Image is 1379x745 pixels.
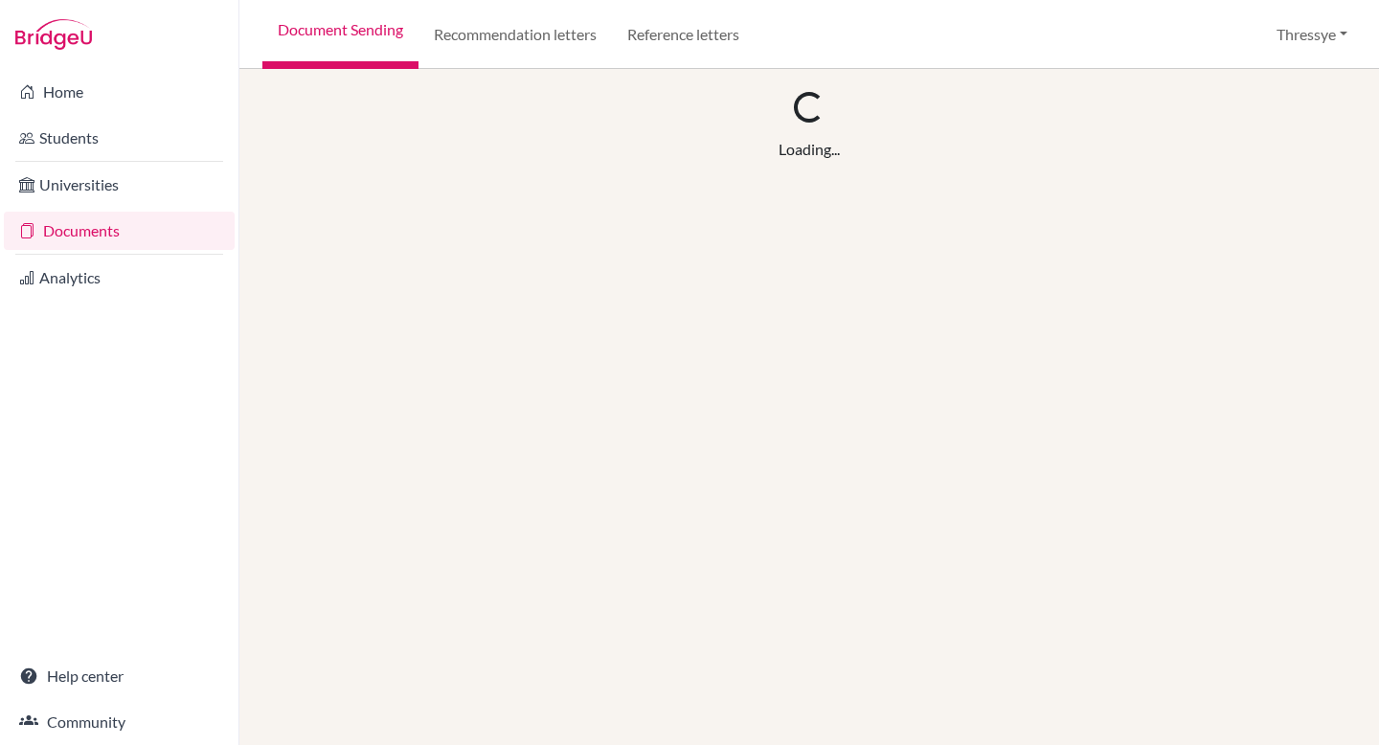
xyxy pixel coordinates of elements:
a: Help center [4,657,235,695]
img: Bridge-U [15,19,92,50]
a: Home [4,73,235,111]
div: Loading... [779,138,840,161]
a: Universities [4,166,235,204]
a: Students [4,119,235,157]
button: Thressye [1268,16,1356,53]
a: Community [4,703,235,741]
a: Analytics [4,259,235,297]
a: Documents [4,212,235,250]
